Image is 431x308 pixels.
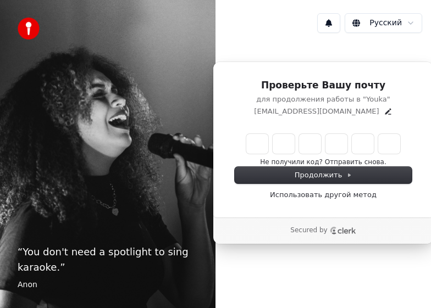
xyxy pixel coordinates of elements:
[260,158,386,167] button: Не получили код? Отправить снова.
[235,167,412,183] button: Продолжить
[246,134,422,154] input: Enter verification code
[235,94,412,104] p: для продолжения работы в "Youka"
[18,244,198,275] p: “ You don't need a spotlight to sing karaoke. ”
[235,79,412,92] h1: Проверьте Вашу почту
[384,107,393,116] button: Edit
[290,226,327,235] p: Secured by
[18,18,40,40] img: youka
[295,170,352,180] span: Продолжить
[254,107,379,116] p: [EMAIL_ADDRESS][DOMAIN_NAME]
[330,227,356,234] a: Clerk logo
[270,190,377,200] a: Использовать другой метод
[18,279,198,290] footer: Anon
